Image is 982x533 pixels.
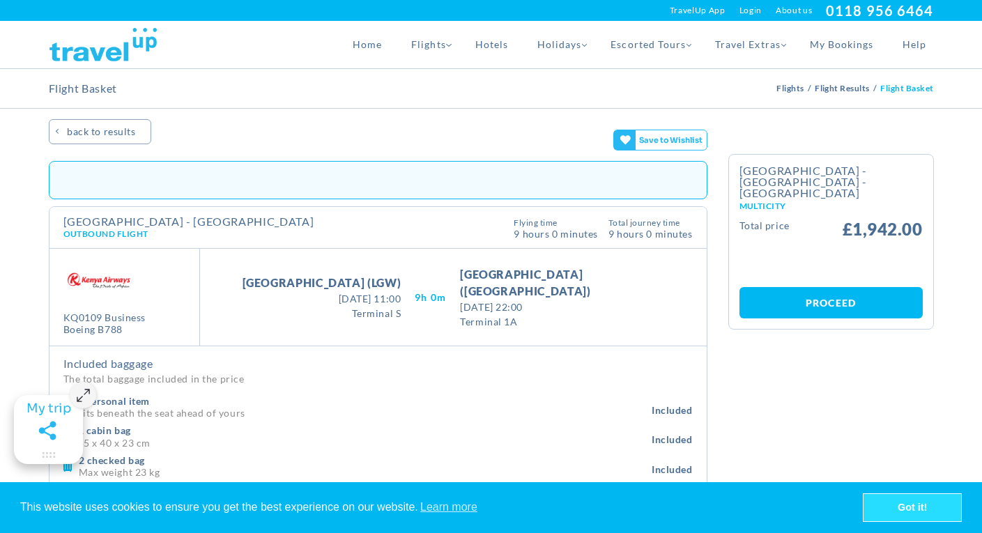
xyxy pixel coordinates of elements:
[739,202,923,210] small: MultiCity
[652,463,692,477] span: Included
[460,300,664,314] span: [DATE] 22:00
[461,21,523,68] a: Hotels
[523,21,596,68] a: Holidays
[514,227,598,239] span: 9 Hours 0 Minutes
[49,161,707,199] div: Embedded experience
[79,466,652,477] p: Max weight 23 kg
[460,266,664,300] span: [GEOGRAPHIC_DATA] ([GEOGRAPHIC_DATA])
[63,229,148,239] span: Outbound Flight
[613,130,707,150] gamitee-button: Get your friends' opinions
[880,69,933,108] li: Flight Basket
[864,494,961,522] a: dismiss cookie message
[739,221,790,238] small: Total Price
[418,497,480,518] a: learn more about cookies
[843,221,923,238] span: £1,942.00
[20,497,863,518] span: This website uses cookies to ensure you get the best experience on our website.
[243,291,401,306] span: [DATE] 11:00
[739,165,923,210] h2: [GEOGRAPHIC_DATA] - [GEOGRAPHIC_DATA] - [GEOGRAPHIC_DATA]
[795,21,889,68] a: My Bookings
[739,248,923,273] iframe: PayPal Message 1
[608,227,693,239] span: 9 hours 0 Minutes
[49,69,118,108] h2: Flight Basket
[67,119,135,144] span: BACK TO RESULTS
[826,2,933,19] a: 0118 956 6464
[608,219,693,227] span: Total Journey Time
[460,314,664,329] span: Terminal 1A
[338,21,397,68] a: Home
[63,324,146,336] div: Boeing B788
[243,306,401,320] span: Terminal S
[79,454,652,467] h4: 2 checked bag
[700,21,795,68] a: Travel Extras
[63,259,133,300] img: KQ.png
[77,407,652,417] p: Fits beneath the seat ahead of yours
[49,119,151,144] a: BACK TO RESULTS
[514,219,598,227] span: Flying Time
[63,216,314,227] h4: [GEOGRAPHIC_DATA] - [GEOGRAPHIC_DATA]
[78,424,652,437] h4: 1 cabin bag
[815,83,873,93] a: Flight Results
[888,21,933,68] a: Help
[739,287,923,318] a: Proceed
[63,371,693,387] p: The total baggage included in the price
[63,312,146,324] div: KQ0109 Business
[652,403,692,417] span: Included
[77,395,652,408] h4: 1 personal item
[78,437,652,447] p: 55 x 40 x 23 cm
[596,21,700,68] a: Escorted Tours
[415,291,446,304] span: 9H 0M
[243,275,401,291] span: [GEOGRAPHIC_DATA] (LGW)
[776,83,807,93] a: Flights
[63,357,693,371] h4: Included baggage
[397,21,460,68] a: Flights
[14,395,83,464] gamitee-floater-minimize-handle: Maximize
[652,433,692,447] span: Included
